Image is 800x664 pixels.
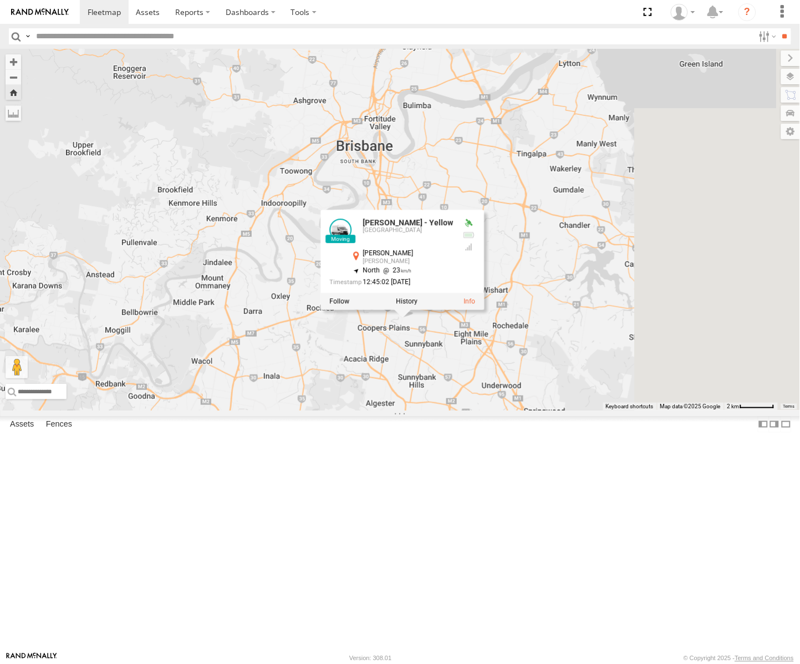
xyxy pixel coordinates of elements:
label: Search Query [23,28,32,44]
label: Search Filter Options [755,28,778,44]
label: View Asset History [396,297,417,305]
span: Map data ©2025 Google [660,403,721,409]
div: [GEOGRAPHIC_DATA] [363,227,453,234]
div: Version: 308.01 [349,655,391,662]
div: GSM Signal = 4 [462,243,475,252]
img: rand-logo.svg [11,8,69,16]
button: Drag Pegman onto the map to open Street View [6,356,28,378]
button: Keyboard shortcuts [606,403,654,410]
button: Map scale: 2 km per 59 pixels [724,403,778,410]
div: James Oakden [667,4,699,21]
a: Terms (opens in new tab) [783,404,795,409]
a: [PERSON_NAME] - Yellow [363,219,453,227]
label: Measure [6,105,21,121]
div: © Copyright 2025 - [684,655,794,662]
button: Zoom in [6,54,21,69]
div: [PERSON_NAME] [363,250,453,257]
button: Zoom Home [6,85,21,100]
label: Fences [40,417,78,432]
label: Realtime tracking of Asset [329,297,349,305]
a: View Asset Details [329,219,351,241]
div: Valid GPS Fix [462,219,475,228]
div: [PERSON_NAME] [363,258,453,265]
label: Hide Summary Table [781,416,792,432]
div: Date/time of location update [329,279,453,286]
label: Dock Summary Table to the Right [769,416,780,432]
label: Assets [4,417,39,432]
a: Terms and Conditions [735,655,794,662]
div: No voltage information received from this device. [462,231,475,240]
span: North [363,267,380,275]
label: Map Settings [781,124,800,139]
span: 23 [380,267,411,275]
button: Zoom out [6,69,21,85]
label: Dock Summary Table to the Left [758,416,769,432]
span: 2 km [727,403,740,409]
i: ? [738,3,756,21]
a: View Asset Details [463,297,475,305]
a: Visit our Website [6,653,57,664]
